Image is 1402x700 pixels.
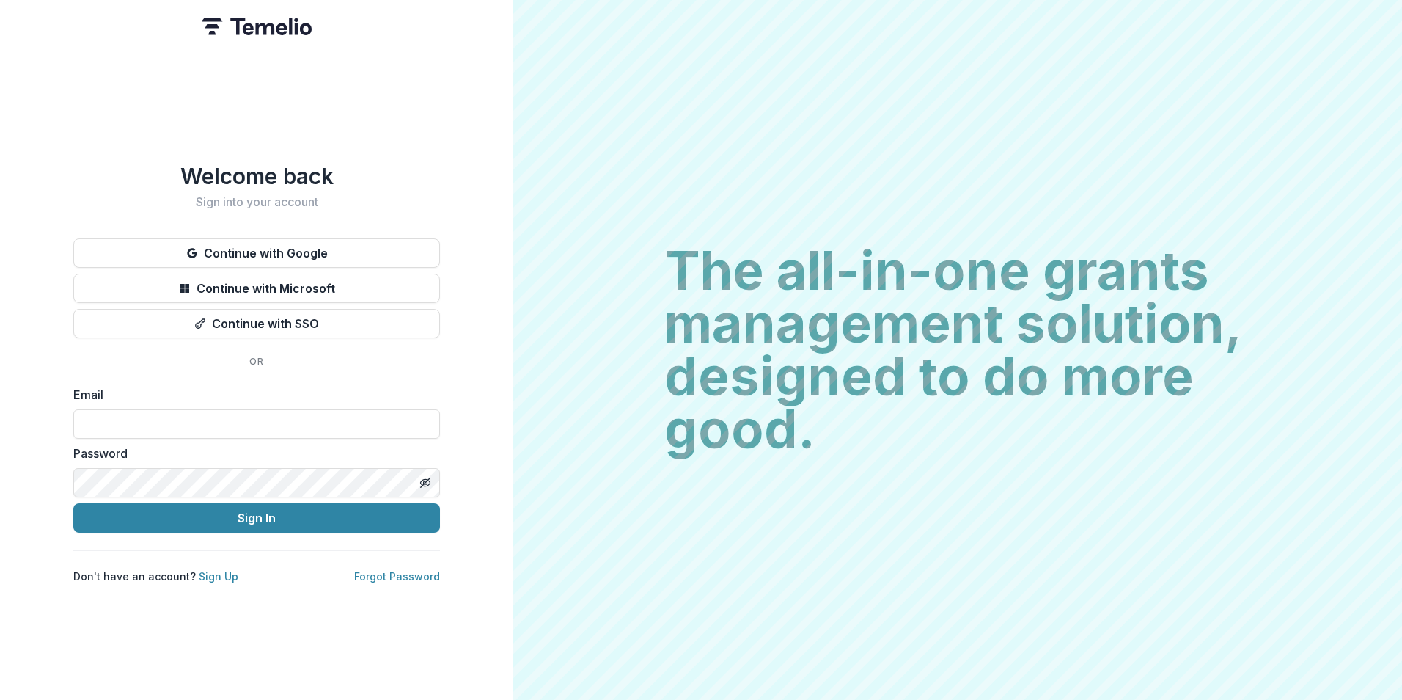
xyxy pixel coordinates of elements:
label: Email [73,386,431,404]
button: Toggle password visibility [414,471,437,495]
button: Continue with Microsoft [73,274,440,303]
label: Password [73,445,431,462]
button: Sign In [73,503,440,533]
h2: Sign into your account [73,195,440,209]
a: Forgot Password [354,570,440,583]
p: Don't have an account? [73,569,238,584]
img: Temelio [202,18,312,35]
button: Continue with Google [73,238,440,268]
button: Continue with SSO [73,309,440,338]
h1: Welcome back [73,163,440,189]
a: Sign Up [199,570,238,583]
